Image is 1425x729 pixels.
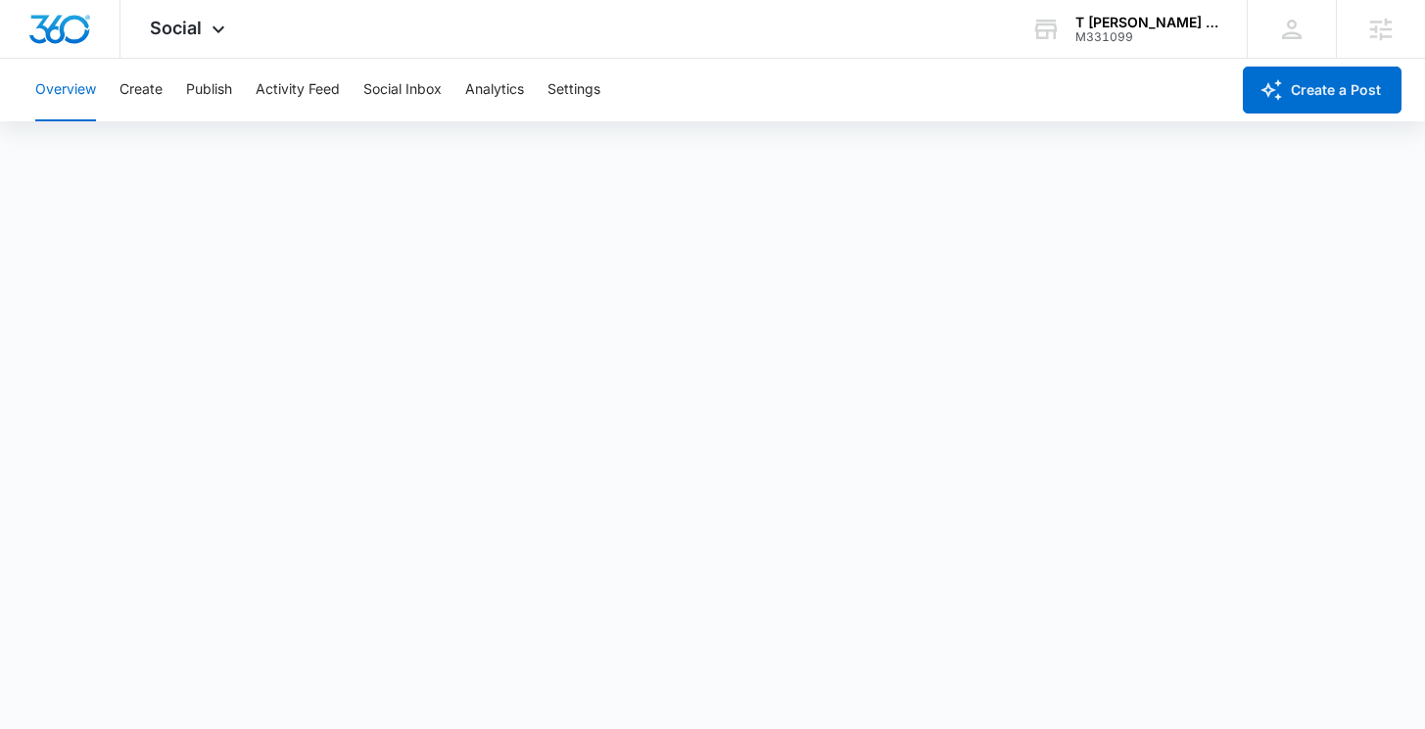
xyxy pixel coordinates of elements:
button: Create [119,59,163,121]
button: Analytics [465,59,524,121]
button: Create a Post [1243,67,1401,114]
div: account id [1075,30,1218,44]
button: Social Inbox [363,59,442,121]
span: Social [150,18,202,38]
button: Overview [35,59,96,121]
button: Settings [547,59,600,121]
div: account name [1075,15,1218,30]
button: Publish [186,59,232,121]
button: Activity Feed [256,59,340,121]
